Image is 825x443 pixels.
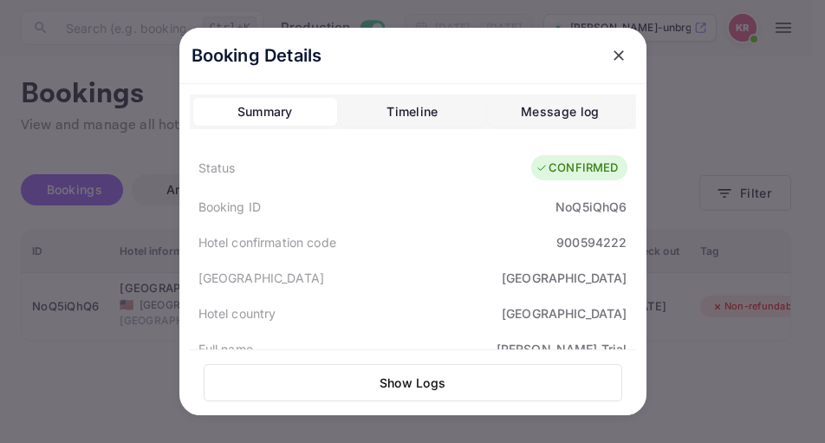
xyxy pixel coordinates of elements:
[198,304,276,322] div: Hotel country
[198,159,236,177] div: Status
[198,198,262,216] div: Booking ID
[387,101,438,122] div: Timeline
[603,40,634,71] button: close
[556,233,627,251] div: 900594222
[521,101,599,122] div: Message log
[497,340,627,358] div: [PERSON_NAME] Trial
[341,98,484,126] button: Timeline
[502,304,627,322] div: [GEOGRAPHIC_DATA]
[536,160,618,177] div: CONFIRMED
[198,233,336,251] div: Hotel confirmation code
[198,340,253,358] div: Full name
[198,269,325,287] div: [GEOGRAPHIC_DATA]
[204,364,622,401] button: Show Logs
[488,98,632,126] button: Message log
[192,42,322,68] p: Booking Details
[237,101,293,122] div: Summary
[502,269,627,287] div: [GEOGRAPHIC_DATA]
[555,198,627,216] div: NoQ5iQhQ6
[193,98,337,126] button: Summary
